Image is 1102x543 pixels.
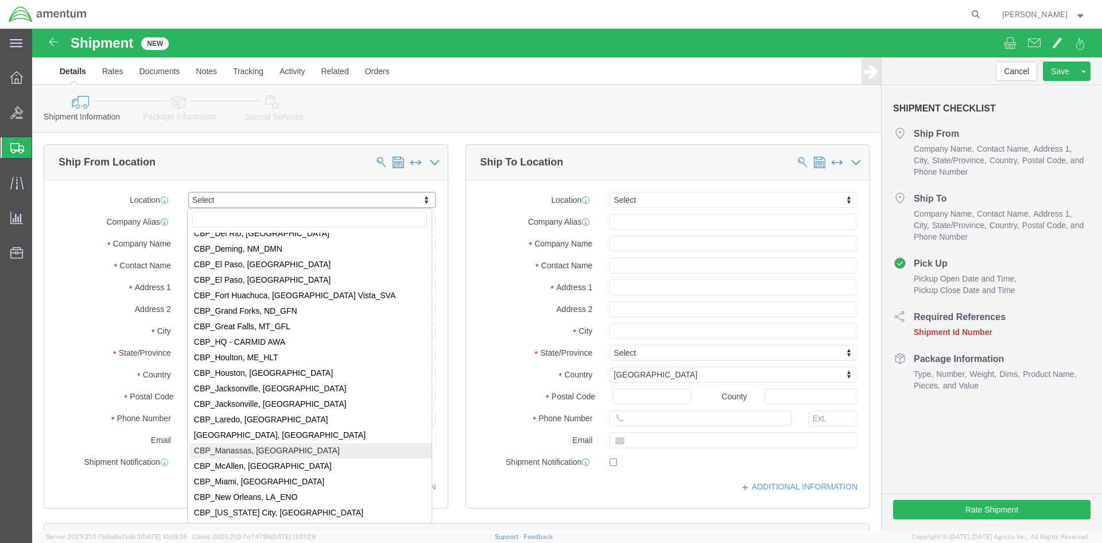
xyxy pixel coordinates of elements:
[192,533,316,540] span: Client: 2025.21.0-7d7479b
[8,6,87,23] img: logo
[46,533,187,540] span: Server: 2025.21.0-769a9a7b8c3
[141,533,187,540] span: [DATE] 10:09:35
[495,533,523,540] a: Support
[911,532,1088,542] span: Copyright © [DATE]-[DATE] Agistix Inc., All Rights Reserved
[32,29,1102,531] iframe: FS Legacy Container
[523,533,553,540] a: Feedback
[271,533,316,540] span: [DATE] 11:37:29
[1002,7,1087,21] button: [PERSON_NAME]
[1002,8,1068,21] span: JONATHAN FLORY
